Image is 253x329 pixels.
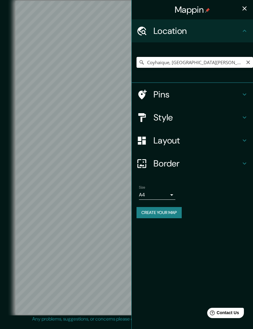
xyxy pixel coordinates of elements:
iframe: Help widget launcher [199,305,246,322]
div: Border [132,152,253,175]
canvas: Map [15,1,238,314]
h4: Pins [153,89,241,100]
div: Style [132,106,253,129]
div: A4 [139,190,175,200]
div: Location [132,19,253,42]
img: pin-icon.png [205,8,210,13]
button: Create your map [137,207,182,218]
div: Pins [132,83,253,106]
label: Size [139,185,145,190]
h4: Location [153,25,241,36]
h4: Style [153,112,241,123]
button: Clear [246,59,251,65]
div: Layout [132,129,253,152]
p: Any problems, suggestions, or concerns please email . [32,315,219,323]
h4: Mappin [175,4,210,15]
input: Pick your city or area [137,57,253,68]
h4: Border [153,158,241,169]
h4: Layout [153,135,241,146]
